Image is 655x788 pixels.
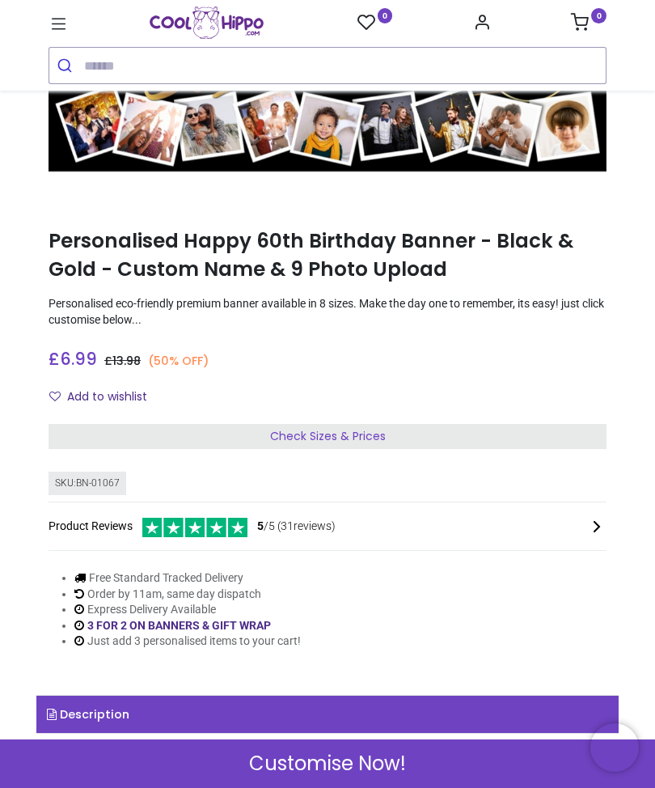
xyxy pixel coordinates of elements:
li: Free Standard Tracked Delivery [74,570,301,587]
li: Just add 3 personalised items to your cart! [74,633,301,650]
div: Product Reviews [49,515,606,537]
li: Order by 11am, same day dispatch [74,587,301,603]
span: Check Sizes & Prices [270,428,386,444]
p: Personalised eco-friendly premium banner available in 8 sizes. Make the day one to remember, its ... [49,296,606,328]
i: Add to wishlist [49,391,61,402]
button: Add to wishlistAdd to wishlist [49,383,161,411]
span: 13.98 [112,353,141,369]
h1: Personalised Happy 60th Birthday Banner - Black & Gold - Custom Name & 9 Photo Upload [49,227,606,283]
span: Customise Now! [249,750,406,777]
sup: 0 [378,8,393,23]
a: 0 [357,13,393,33]
small: (50% OFF) [148,353,209,369]
li: Express Delivery Available [74,602,301,618]
a: 0 [571,18,606,31]
img: Cool Hippo [150,6,264,39]
span: /5 ( 31 reviews) [257,519,336,535]
span: £ [49,347,97,371]
a: Account Info [473,18,491,31]
a: 3 FOR 2 ON BANNERS & GIFT WRAP [87,619,271,632]
div: SKU: BN-01067 [49,472,126,495]
span: 6.99 [60,347,97,371]
span: £ [104,353,141,369]
a: Logo of Cool Hippo [150,6,264,39]
iframe: Brevo live chat [590,723,639,772]
sup: 0 [591,8,606,23]
button: Submit [49,48,84,83]
span: 5 [257,519,264,532]
a: Description [36,696,619,733]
